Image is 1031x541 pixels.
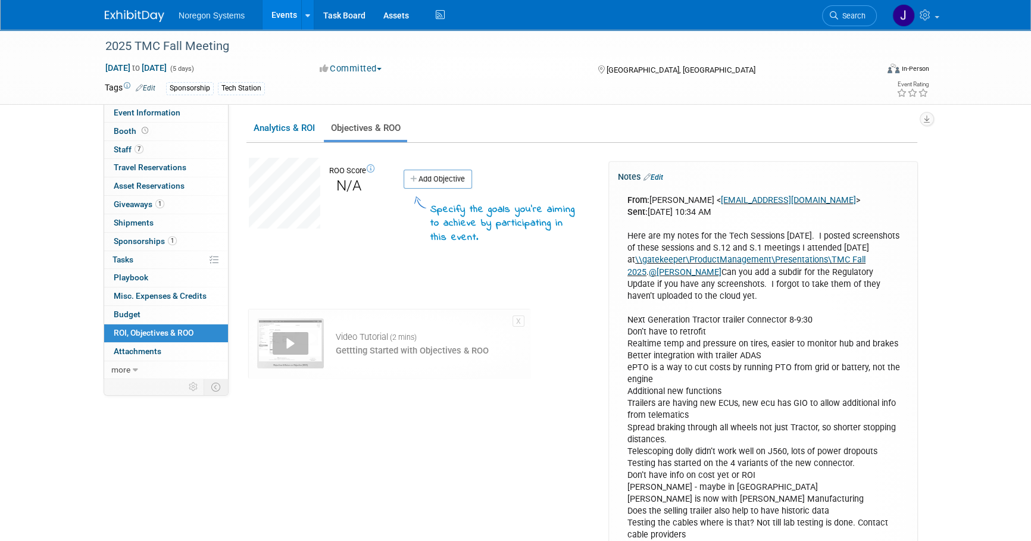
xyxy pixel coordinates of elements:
span: Budget [114,309,140,319]
div: Notes [618,171,908,183]
a: @[PERSON_NAME] [649,267,721,277]
span: [DATE] [DATE] [105,62,167,73]
td: Personalize Event Tab Strip [183,379,204,395]
span: to [130,63,142,73]
td: Toggle Event Tabs [204,379,229,395]
span: (5 days) [169,65,194,73]
div: Event Rating [896,82,929,87]
div: ROO Score [329,165,375,177]
a: [EMAIL_ADDRESS][DOMAIN_NAME] [721,195,856,205]
a: Add Objective [404,170,472,189]
a: Analytics & ROI [246,117,321,140]
div: Event Format [807,62,929,80]
span: more [111,365,130,374]
div: Sponsorship [166,82,214,95]
img: Johana Gil [892,4,915,27]
img: ExhibitDay [105,10,164,22]
a: Staff7 [104,141,228,159]
span: Booth [114,126,151,136]
a: Objectives & ROO [324,117,407,140]
button: Committed [315,62,386,75]
div: Specify the goals you're aiming to achieve by participating in this event. [430,203,582,245]
a: Giveaways1 [104,196,228,214]
a: Travel Reservations [104,159,228,177]
span: 1 [168,236,177,245]
span: Sponsorships [114,236,177,246]
span: Noregon Systems [179,11,245,20]
span: Misc. Expenses & Credits [114,291,207,301]
a: Search [822,5,877,26]
a: Shipments [104,214,228,232]
a: Edit [643,173,663,182]
div: In-Person [901,64,929,73]
b: From: [627,195,649,205]
button: X [513,315,524,327]
a: Event Information [104,104,228,122]
a: Misc. Expenses & Credits [104,287,228,305]
a: more [104,361,228,379]
a: Tasks [104,251,228,269]
span: [GEOGRAPHIC_DATA], [GEOGRAPHIC_DATA] [606,65,755,74]
a: Budget [104,306,228,324]
div: Gettting Started with Objectives & ROO [336,345,489,357]
div: Play [273,332,308,355]
td: Tags [105,82,155,95]
span: Event Information [114,108,180,117]
span: Attachments [114,346,161,356]
span: Shipments [114,218,154,227]
b: Sent: [627,207,648,217]
span: Booth not reserved yet [139,126,151,135]
a: Attachments [104,343,228,361]
span: 1 [155,199,164,208]
a: Edit [136,84,155,92]
div: Tech Station [218,82,265,95]
a: \\gatekeeper\ProductManagement\Presentations\TMC Fall 2025 [627,255,866,277]
span: Playbook [114,273,148,282]
a: Sponsorships1 [104,233,228,251]
span: Search [838,11,866,20]
div: N/A [330,177,367,195]
a: Asset Reservations [104,177,228,195]
span: Asset Reservations [114,181,185,190]
a: Booth [104,123,228,140]
span: 7 [135,145,143,154]
div: 2025 TMC Fall Meeting [101,36,859,57]
img: Format-Inperson.png [888,64,899,73]
span: Tasks [113,255,133,264]
span: Travel Reservations [114,162,186,172]
span: Giveaways [114,199,164,209]
a: Playbook [104,269,228,287]
span: (2 mins) [390,332,417,343]
a: ROI, Objectives & ROO [104,324,228,342]
div: Video Tutorial [336,331,489,343]
span: ROI, Objectives & ROO [114,328,193,337]
span: Staff [114,145,143,154]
